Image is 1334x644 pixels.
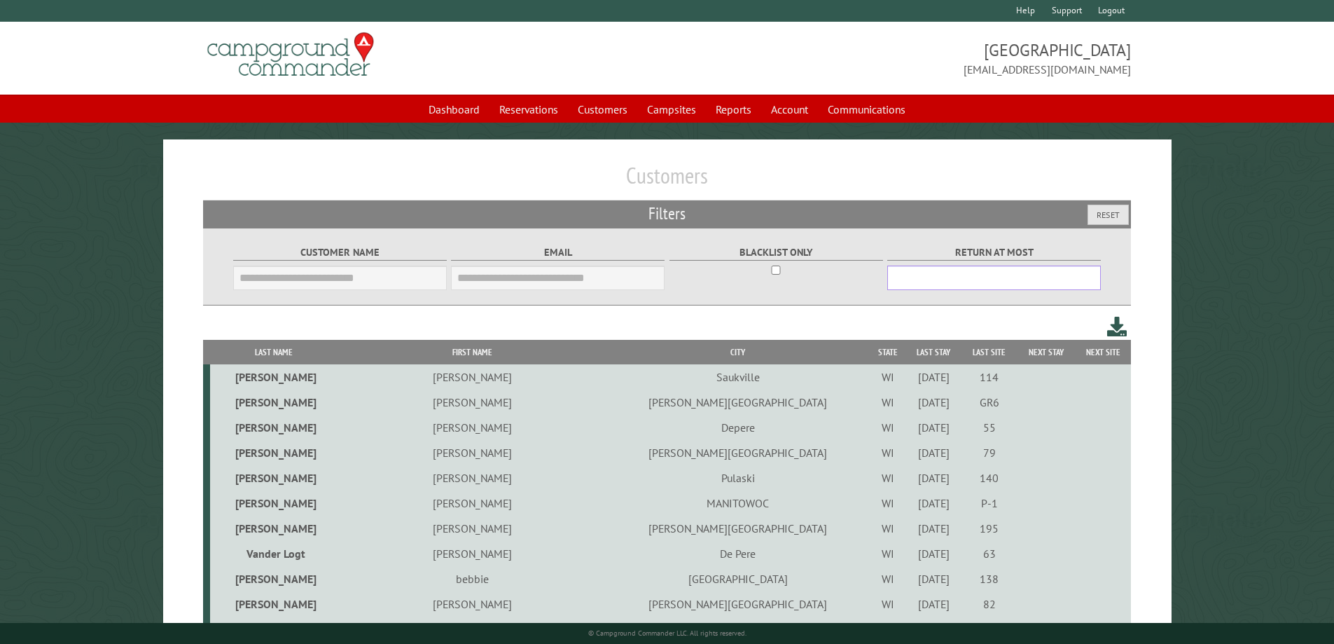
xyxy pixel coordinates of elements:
[606,440,870,465] td: [PERSON_NAME][GEOGRAPHIC_DATA]
[961,491,1017,516] td: P-1
[203,162,1132,200] h1: Customers
[588,629,746,638] small: © Campground Commander LLC. All rights reserved.
[1088,205,1129,225] button: Reset
[338,340,606,364] th: First Name
[819,96,914,123] a: Communications
[961,340,1017,364] th: Last Site
[908,597,959,611] div: [DATE]
[210,465,338,491] td: [PERSON_NAME]
[606,541,870,566] td: De Pere
[338,390,606,415] td: [PERSON_NAME]
[639,96,704,123] a: Campsites
[870,516,905,541] td: WI
[908,547,959,561] div: [DATE]
[210,516,338,541] td: [PERSON_NAME]
[606,566,870,591] td: [GEOGRAPHIC_DATA]
[870,415,905,440] td: WI
[210,591,338,617] td: [PERSON_NAME]
[210,440,338,465] td: [PERSON_NAME]
[233,245,447,261] label: Customer Name
[210,415,338,440] td: [PERSON_NAME]
[961,440,1017,465] td: 79
[870,364,905,390] td: WI
[338,617,606,642] td: [PERSON_NAME]
[961,364,1017,390] td: 114
[908,572,959,586] div: [DATE]
[870,465,905,491] td: WI
[338,465,606,491] td: [PERSON_NAME]
[420,96,488,123] a: Dashboard
[1075,340,1131,364] th: Next Site
[338,491,606,516] td: [PERSON_NAME]
[606,364,870,390] td: Saukville
[870,340,905,364] th: State
[669,245,883,261] label: Blacklist only
[870,491,905,516] td: WI
[908,496,959,510] div: [DATE]
[210,566,338,591] td: [PERSON_NAME]
[606,591,870,617] td: [PERSON_NAME][GEOGRAPHIC_DATA]
[1017,340,1075,364] th: Next Stay
[763,96,817,123] a: Account
[338,516,606,541] td: [PERSON_NAME]
[606,516,870,541] td: [PERSON_NAME][GEOGRAPHIC_DATA]
[667,39,1132,78] span: [GEOGRAPHIC_DATA] [EMAIL_ADDRESS][DOMAIN_NAME]
[338,541,606,566] td: [PERSON_NAME]
[961,617,1017,642] td: 122
[210,541,338,566] td: Vander Logt
[210,390,338,415] td: [PERSON_NAME]
[870,566,905,591] td: WI
[961,415,1017,440] td: 55
[961,541,1017,566] td: 63
[887,245,1101,261] label: Return at most
[870,617,905,642] td: WI
[908,471,959,485] div: [DATE]
[908,446,959,460] div: [DATE]
[491,96,567,123] a: Reservations
[870,440,905,465] td: WI
[606,415,870,440] td: Depere
[961,566,1017,591] td: 138
[1107,314,1127,340] a: Download this customer list (.csv)
[606,390,870,415] td: [PERSON_NAME][GEOGRAPHIC_DATA]
[210,617,338,642] td: [PERSON_NAME]
[908,370,959,384] div: [DATE]
[870,591,905,617] td: WI
[961,465,1017,491] td: 140
[606,340,870,364] th: City
[569,96,636,123] a: Customers
[338,566,606,591] td: bebbie
[908,395,959,409] div: [DATE]
[210,364,338,390] td: [PERSON_NAME]
[210,491,338,516] td: [PERSON_NAME]
[338,364,606,390] td: [PERSON_NAME]
[451,245,665,261] label: Email
[606,465,870,491] td: Pulaski
[961,516,1017,541] td: 195
[870,541,905,566] td: WI
[203,27,378,82] img: Campground Commander
[905,340,961,364] th: Last Stay
[707,96,760,123] a: Reports
[210,340,338,364] th: Last Name
[338,440,606,465] td: [PERSON_NAME]
[908,420,959,434] div: [DATE]
[338,415,606,440] td: [PERSON_NAME]
[203,200,1132,227] h2: Filters
[870,390,905,415] td: WI
[908,521,959,535] div: [DATE]
[961,390,1017,415] td: GR6
[961,591,1017,617] td: 82
[338,591,606,617] td: [PERSON_NAME]
[606,617,870,642] td: Green Bay
[606,491,870,516] td: MANITOWOC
